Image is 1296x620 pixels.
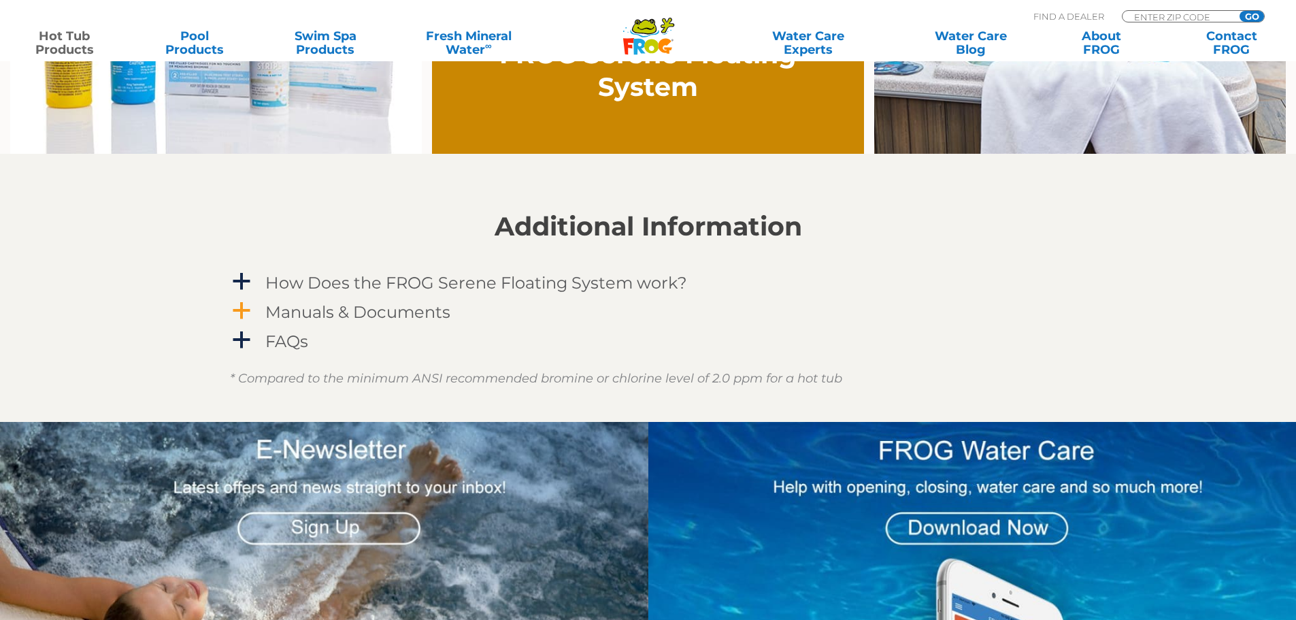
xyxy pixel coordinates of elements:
h4: Manuals & Documents [265,303,450,321]
span: a [231,301,252,321]
h4: FAQs [265,332,308,350]
a: Water CareExperts [726,29,891,56]
a: PoolProducts [144,29,246,56]
input: GO [1240,11,1264,22]
em: * Compared to the minimum ANSI recommended bromine or chlorine level of 2.0 ppm for a hot tub [230,371,842,386]
a: AboutFROG [1050,29,1152,56]
a: Fresh MineralWater∞ [405,29,532,56]
a: a FAQs [230,329,1067,354]
a: Hot TubProducts [14,29,115,56]
p: Find A Dealer [1033,10,1104,22]
input: Zip Code Form [1133,11,1225,22]
sup: ∞ [485,40,492,51]
h4: How Does the FROG Serene Floating System work? [265,274,687,292]
span: a [231,330,252,350]
a: Swim SpaProducts [275,29,376,56]
span: a [231,272,252,292]
a: a Manuals & Documents [230,299,1067,325]
a: a How Does the FROG Serene Floating System work? [230,270,1067,295]
h2: Additional Information [230,212,1067,242]
a: Water CareBlog [920,29,1021,56]
a: ContactFROG [1181,29,1282,56]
